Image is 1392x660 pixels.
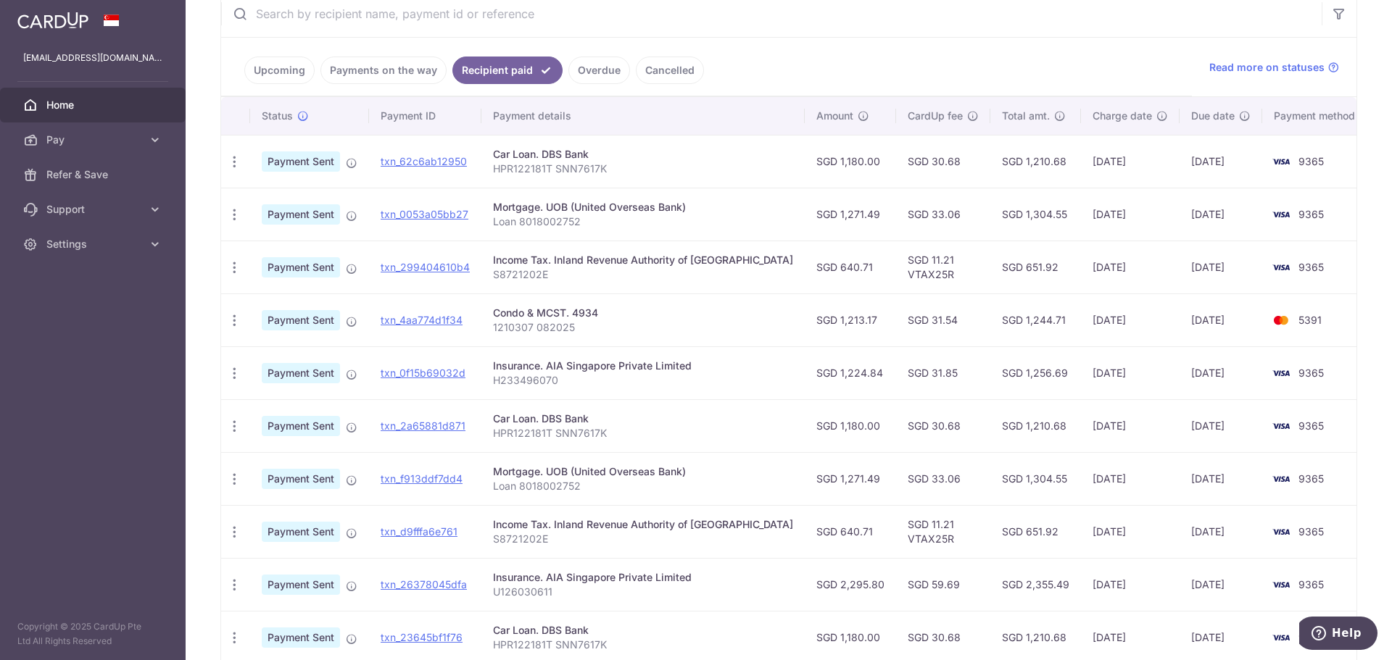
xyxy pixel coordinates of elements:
span: Status [262,109,293,123]
span: Payment Sent [262,257,340,277]
td: [DATE] [1081,558,1180,611]
span: Payment Sent [262,575,340,595]
span: Read more on statuses [1209,60,1325,75]
img: Bank Card [1267,259,1296,276]
span: CardUp fee [908,109,963,123]
td: SGD 1,304.55 [990,188,1081,241]
td: [DATE] [1180,293,1262,346]
td: [DATE] [1180,452,1262,505]
p: HPR122181T SNN7617K [493,162,793,176]
img: Bank Card [1267,470,1296,488]
td: [DATE] [1081,452,1180,505]
td: SGD 33.06 [896,188,990,241]
a: txn_2a65881d871 [381,419,465,432]
span: Payment Sent [262,204,340,225]
td: SGD 651.92 [990,505,1081,558]
p: S8721202E [493,532,793,546]
td: [DATE] [1180,505,1262,558]
span: Charge date [1093,109,1152,123]
a: txn_d9fffa6e761 [381,525,457,538]
a: txn_23645bf1f76 [381,631,463,643]
td: SGD 640.71 [805,241,896,293]
td: SGD 1,256.69 [990,346,1081,399]
th: Payment ID [369,97,481,135]
img: Bank Card [1267,576,1296,593]
td: SGD 1,180.00 [805,135,896,188]
div: Car Loan. DBS Bank [493,623,793,638]
div: Income Tax. Inland Revenue Authority of [GEOGRAPHIC_DATA] [493,517,793,532]
span: Due date [1191,109,1235,123]
div: Car Loan. DBS Bank [493,147,793,162]
div: Mortgage. UOB (United Overseas Bank) [493,464,793,479]
span: Payment Sent [262,522,340,542]
span: Pay [46,133,142,147]
span: 9365 [1298,367,1324,379]
a: Recipient paid [452,57,563,84]
a: txn_0f15b69032d [381,367,465,379]
span: Total amt. [1002,109,1050,123]
td: SGD 11.21 VTAX25R [896,505,990,558]
td: [DATE] [1180,188,1262,241]
td: SGD 1,224.84 [805,346,896,399]
span: 9365 [1298,578,1324,590]
td: [DATE] [1081,135,1180,188]
span: Payment Sent [262,469,340,489]
img: Bank Card [1267,629,1296,646]
td: [DATE] [1081,293,1180,346]
th: Payment method [1262,97,1372,135]
span: Home [46,98,142,112]
span: Settings [46,237,142,251]
td: [DATE] [1081,346,1180,399]
a: txn_62c6ab12950 [381,155,467,167]
span: 9365 [1298,208,1324,220]
td: [DATE] [1081,505,1180,558]
td: SGD 31.85 [896,346,990,399]
td: SGD 33.06 [896,452,990,505]
span: Payment Sent [262,627,340,648]
td: [DATE] [1081,188,1180,241]
p: [EMAIL_ADDRESS][DOMAIN_NAME] [23,51,162,65]
td: SGD 2,355.49 [990,558,1081,611]
td: [DATE] [1081,241,1180,293]
td: SGD 1,180.00 [805,399,896,452]
img: Bank Card [1267,523,1296,540]
td: SGD 59.69 [896,558,990,611]
p: Loan 8018002752 [493,479,793,493]
p: U126030611 [493,585,793,599]
span: Refer & Save [46,167,142,182]
td: SGD 1,271.49 [805,188,896,241]
p: HPR122181T SNN7617K [493,638,793,652]
span: 9365 [1298,419,1324,432]
a: Read more on statuses [1209,60,1339,75]
div: Mortgage. UOB (United Overseas Bank) [493,200,793,214]
td: [DATE] [1180,558,1262,611]
span: Support [46,202,142,217]
span: 9365 [1298,472,1324,485]
td: SGD 1,304.55 [990,452,1081,505]
div: Car Loan. DBS Bank [493,412,793,426]
span: Payment Sent [262,363,340,383]
img: Bank Card [1267,364,1296,382]
span: 9365 [1298,631,1324,643]
span: 9365 [1298,261,1324,273]
span: 9365 [1298,525,1324,538]
td: SGD 30.68 [896,399,990,452]
td: SGD 1,213.17 [805,293,896,346]
a: txn_299404610b4 [381,261,470,273]
p: H233496070 [493,373,793,388]
p: S8721202E [493,267,793,282]
p: 1210307 082025 [493,320,793,335]
img: CardUp [17,12,88,29]
td: SGD 651.92 [990,241,1081,293]
a: txn_0053a05bb27 [381,208,468,220]
td: [DATE] [1180,399,1262,452]
a: Cancelled [636,57,704,84]
div: Insurance. AIA Singapore Private Limited [493,570,793,585]
td: [DATE] [1180,241,1262,293]
iframe: Opens a widget where you can find more information [1299,617,1377,653]
td: [DATE] [1081,399,1180,452]
div: Income Tax. Inland Revenue Authority of [GEOGRAPHIC_DATA] [493,253,793,267]
td: SGD 2,295.80 [805,558,896,611]
td: [DATE] [1180,346,1262,399]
